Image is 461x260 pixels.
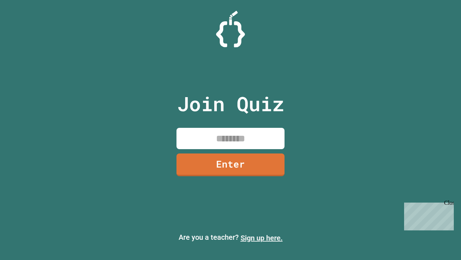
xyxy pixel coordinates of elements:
[176,153,285,176] a: Enter
[216,11,245,47] img: Logo.svg
[241,234,283,242] a: Sign up here.
[177,89,284,119] p: Join Quiz
[6,232,455,243] p: Are you a teacher?
[431,231,454,253] iframe: chat widget
[401,200,454,230] iframe: chat widget
[3,3,50,46] div: Chat with us now!Close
